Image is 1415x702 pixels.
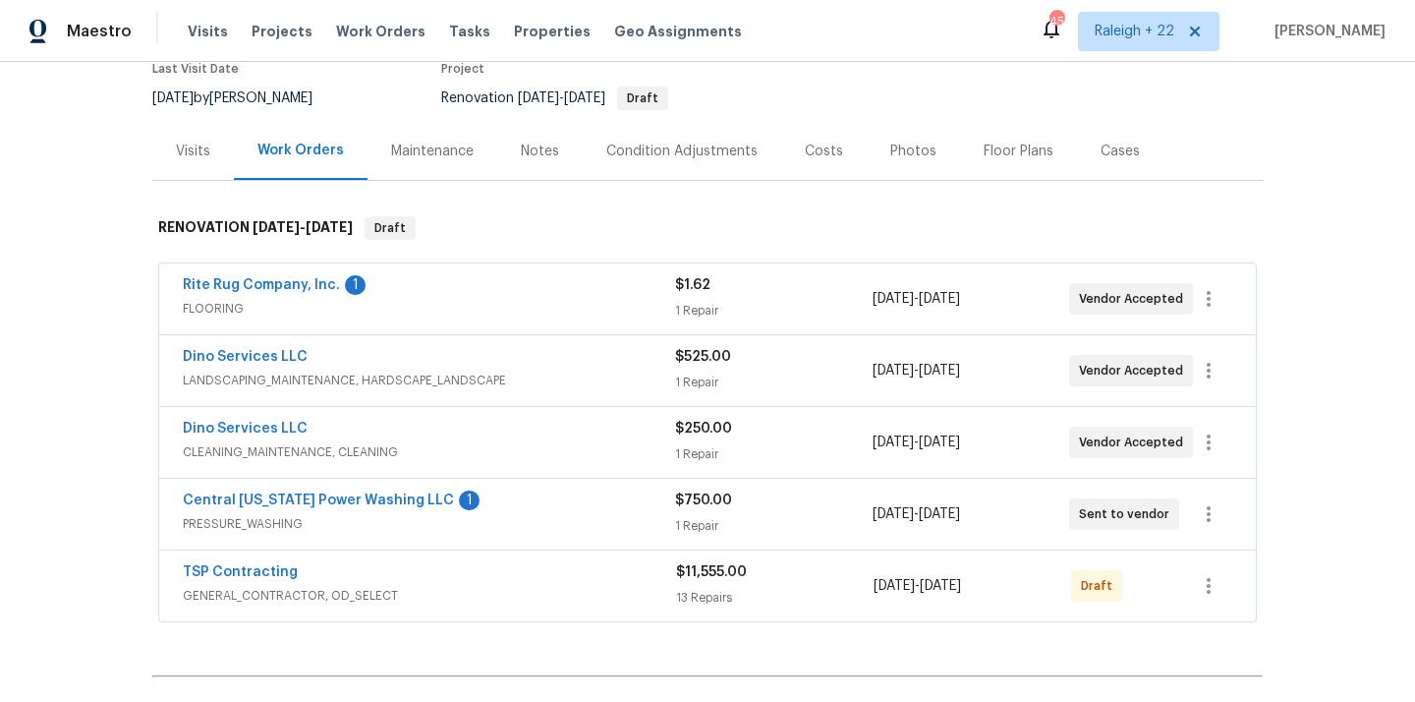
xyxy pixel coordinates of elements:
[183,422,308,436] a: Dino Services LLC
[873,507,914,521] span: [DATE]
[873,436,914,449] span: [DATE]
[874,576,961,596] span: -
[873,292,914,306] span: [DATE]
[619,92,666,104] span: Draft
[984,142,1053,161] div: Floor Plans
[158,216,353,240] h6: RENOVATION
[675,350,731,364] span: $525.00
[152,87,336,110] div: by [PERSON_NAME]
[675,516,872,536] div: 1 Repair
[336,22,425,41] span: Work Orders
[919,507,960,521] span: [DATE]
[614,22,742,41] span: Geo Assignments
[675,444,872,464] div: 1 Repair
[1079,433,1191,452] span: Vendor Accepted
[873,289,960,309] span: -
[1079,289,1191,309] span: Vendor Accepted
[152,91,194,105] span: [DATE]
[391,142,474,161] div: Maintenance
[183,350,308,364] a: Dino Services LLC
[345,275,366,295] div: 1
[367,218,414,238] span: Draft
[183,278,340,292] a: Rite Rug Company, Inc.
[805,142,843,161] div: Costs
[176,142,210,161] div: Visits
[183,586,676,606] span: GENERAL_CONTRACTOR, OD_SELECT
[675,301,872,321] div: 1 Repair
[183,565,298,579] a: TSP Contracting
[873,364,914,378] span: [DATE]
[1079,361,1191,380] span: Vendor Accepted
[919,292,960,306] span: [DATE]
[676,565,747,579] span: $11,555.00
[890,142,936,161] div: Photos
[564,91,605,105] span: [DATE]
[183,442,675,462] span: CLEANING_MAINTENANCE, CLEANING
[1079,504,1177,524] span: Sent to vendor
[253,220,353,234] span: -
[152,197,1263,260] div: RENOVATION [DATE]-[DATE]Draft
[1101,142,1140,161] div: Cases
[675,278,710,292] span: $1.62
[920,579,961,593] span: [DATE]
[152,63,239,75] span: Last Visit Date
[188,22,228,41] span: Visits
[919,364,960,378] span: [DATE]
[441,63,484,75] span: Project
[919,436,960,449] span: [DATE]
[459,491,480,510] div: 1
[252,22,312,41] span: Projects
[67,22,132,41] span: Maestro
[518,91,605,105] span: -
[449,25,490,38] span: Tasks
[873,504,960,524] span: -
[306,220,353,234] span: [DATE]
[873,433,960,452] span: -
[675,494,732,507] span: $750.00
[675,373,872,392] div: 1 Repair
[257,141,344,160] div: Work Orders
[518,91,559,105] span: [DATE]
[514,22,591,41] span: Properties
[606,142,758,161] div: Condition Adjustments
[675,422,732,436] span: $250.00
[521,142,559,161] div: Notes
[676,588,874,608] div: 13 Repairs
[183,514,675,534] span: PRESSURE_WASHING
[874,579,915,593] span: [DATE]
[873,361,960,380] span: -
[183,494,454,507] a: Central [US_STATE] Power Washing LLC
[1267,22,1386,41] span: [PERSON_NAME]
[1095,22,1174,41] span: Raleigh + 22
[1049,12,1063,31] div: 453
[253,220,300,234] span: [DATE]
[1081,576,1120,596] span: Draft
[183,299,675,319] span: FLOORING
[441,91,668,105] span: Renovation
[183,371,675,390] span: LANDSCAPING_MAINTENANCE, HARDSCAPE_LANDSCAPE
